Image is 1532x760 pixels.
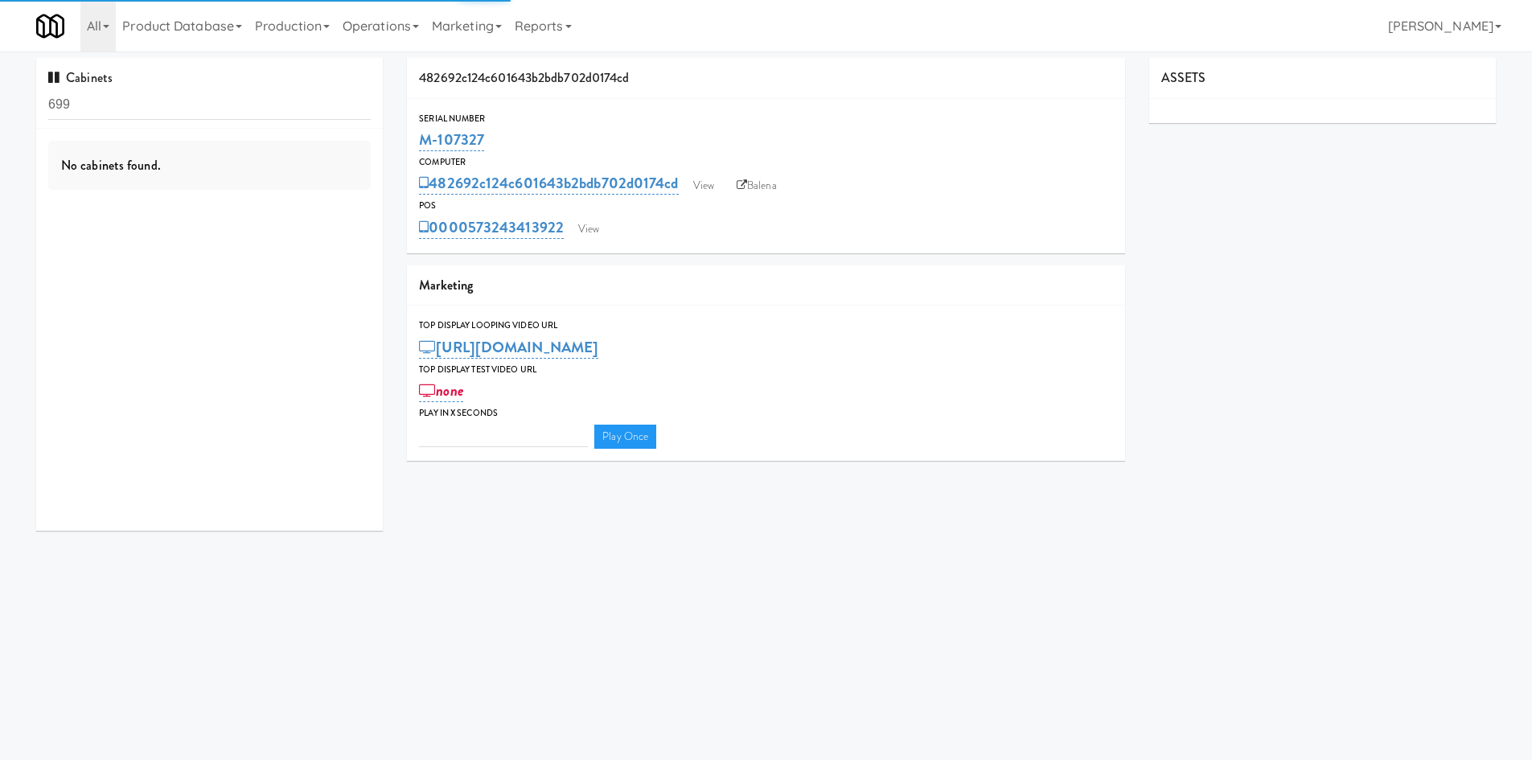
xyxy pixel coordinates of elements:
[419,216,564,239] a: 0000573243413922
[419,336,598,359] a: [URL][DOMAIN_NAME]
[419,318,1113,334] div: Top Display Looping Video Url
[48,68,113,87] span: Cabinets
[570,217,607,241] a: View
[419,380,463,402] a: none
[685,174,722,198] a: View
[419,405,1113,421] div: Play in X seconds
[419,129,484,151] a: M-107327
[419,362,1113,378] div: Top Display Test Video Url
[1161,68,1206,87] span: ASSETS
[419,111,1113,127] div: Serial Number
[407,58,1125,99] div: 482692c124c601643b2bdb702d0174cd
[36,12,64,40] img: Micromart
[419,276,473,294] span: Marketing
[61,156,161,175] span: No cabinets found.
[419,198,1113,214] div: POS
[419,154,1113,170] div: Computer
[48,90,371,120] input: Search cabinets
[729,174,785,198] a: Balena
[419,172,678,195] a: 482692c124c601643b2bdb702d0174cd
[594,425,656,449] a: Play Once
